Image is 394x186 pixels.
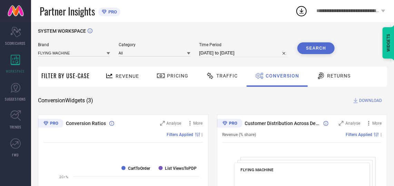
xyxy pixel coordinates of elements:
[381,132,382,137] span: |
[38,28,86,34] span: SYSTEM WORKSPACE
[119,42,191,47] span: Category
[160,121,165,126] svg: Zoom
[40,4,95,18] span: Partner Insights
[199,49,289,57] input: Select time period
[245,121,321,126] span: Customer Distribution Across Device/OS
[240,167,273,172] span: FLYING MACHINE
[295,5,308,17] div: Open download list
[10,124,21,130] span: TRENDS
[202,132,203,137] span: |
[6,41,26,46] span: SCORECARDS
[128,166,150,171] text: CartToOrder
[41,72,90,80] span: Filter By Use-Case
[372,121,382,126] span: More
[12,152,19,157] span: FWD
[217,119,243,129] div: Premium
[216,73,238,79] span: Traffic
[38,42,110,47] span: Brand
[199,42,289,47] span: Time Period
[165,166,197,171] text: List ViewsToPDP
[107,9,117,14] span: PRO
[266,73,299,79] span: Conversion
[5,96,26,102] span: SUGGESTIONS
[346,132,372,137] span: Filters Applied
[223,132,256,137] span: Revenue (% share)
[327,73,351,79] span: Returns
[345,121,360,126] span: Analyse
[297,42,335,54] button: Search
[359,97,382,104] span: DOWNLOAD
[116,73,139,79] span: Revenue
[339,121,344,126] svg: Zoom
[167,121,181,126] span: Analyse
[59,175,68,179] text: 2Cr %
[194,121,203,126] span: More
[6,69,25,74] span: WORKSPACE
[38,119,63,129] div: Premium
[167,73,188,79] span: Pricing
[66,121,106,126] span: Conversion Ratios
[38,97,93,104] span: Conversion Widgets ( 3 )
[167,132,194,137] span: Filters Applied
